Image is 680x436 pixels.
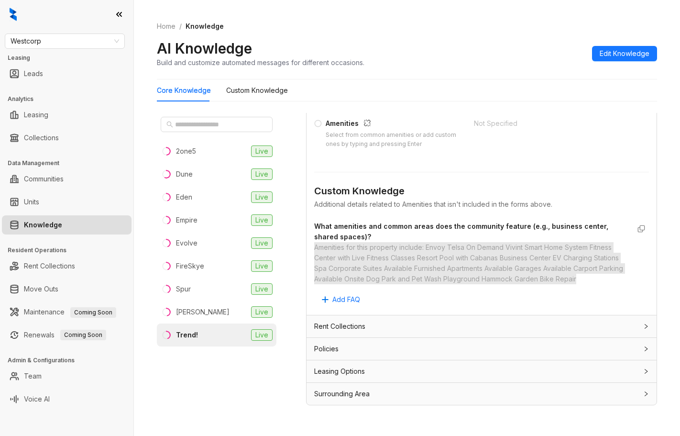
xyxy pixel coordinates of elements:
div: Custom Knowledge [314,184,649,199]
span: Live [251,214,273,226]
span: Live [251,168,273,180]
li: Units [2,192,132,212]
span: Rent Collections [314,321,365,332]
div: FireSkye [176,261,204,271]
div: Eden [176,192,192,202]
li: Leads [2,64,132,83]
span: Coming Soon [70,307,116,318]
a: Leads [24,64,43,83]
span: Leasing Options [314,366,365,377]
li: Leasing [2,105,132,124]
a: Collections [24,128,59,147]
button: Edit Knowledge [592,46,657,61]
div: Evolve [176,238,197,248]
div: Core Knowledge [157,85,211,96]
a: Rent Collections [24,257,75,276]
h3: Admin & Configurations [8,356,133,365]
span: Live [251,329,273,341]
li: Maintenance [2,302,132,322]
h3: Resident Operations [8,246,133,255]
div: Spur [176,284,191,294]
span: collapsed [643,346,649,352]
li: Knowledge [2,215,132,235]
li: Communities [2,169,132,189]
div: Empire [176,215,197,225]
h3: Data Management [8,159,133,168]
span: Live [251,283,273,295]
img: logo [10,8,17,21]
li: Move Outs [2,279,132,299]
strong: What amenities and common areas does the community feature (e.g., business center, shared spaces)? [314,222,608,241]
span: Live [251,145,273,157]
span: collapsed [643,391,649,397]
div: Select from common amenities or add custom ones by typing and pressing Enter [326,131,462,149]
span: Live [251,191,273,203]
span: search [166,121,173,128]
button: Add FAQ [314,292,368,307]
span: Knowledge [186,22,224,30]
a: Communities [24,169,64,189]
a: Knowledge [24,215,62,235]
span: collapsed [643,369,649,374]
li: Team [2,367,132,386]
a: Team [24,367,42,386]
a: Voice AI [24,390,50,409]
a: Units [24,192,39,212]
div: Build and customize automated messages for different occasions. [157,57,364,67]
h3: Analytics [8,95,133,103]
span: Live [251,237,273,249]
h3: Leasing [8,54,133,62]
span: Live [251,260,273,272]
span: Westcorp [11,34,119,48]
div: Amenities for this property include: Envoy Telsa On Demand Vivint Smart Home System Fitness Cente... [314,242,630,284]
div: Custom Knowledge [226,85,288,96]
li: Voice AI [2,390,132,409]
li: Rent Collections [2,257,132,276]
a: Home [155,21,177,32]
span: Add FAQ [332,294,360,305]
span: Coming Soon [60,330,106,340]
div: Amenities [326,118,462,131]
div: Leasing Options [307,360,657,382]
div: Surrounding Area [307,383,657,405]
div: Trend! [176,330,198,340]
span: Edit Knowledge [600,48,649,59]
span: collapsed [643,324,649,329]
span: Live [251,306,273,318]
div: Not Specified [474,118,622,129]
div: Additional details related to Amenities that isn't included in the forms above. [314,199,649,210]
li: / [179,21,182,32]
div: 2one5 [176,146,196,157]
a: Move Outs [24,279,58,299]
div: Dune [176,169,193,179]
li: Collections [2,128,132,147]
h2: AI Knowledge [157,39,252,57]
li: Renewals [2,325,132,345]
span: Policies [314,344,339,354]
a: RenewalsComing Soon [24,325,106,345]
div: Rent Collections [307,315,657,337]
a: Leasing [24,105,48,124]
div: Policies [307,338,657,360]
div: [PERSON_NAME] [176,307,230,317]
span: Surrounding Area [314,389,370,399]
